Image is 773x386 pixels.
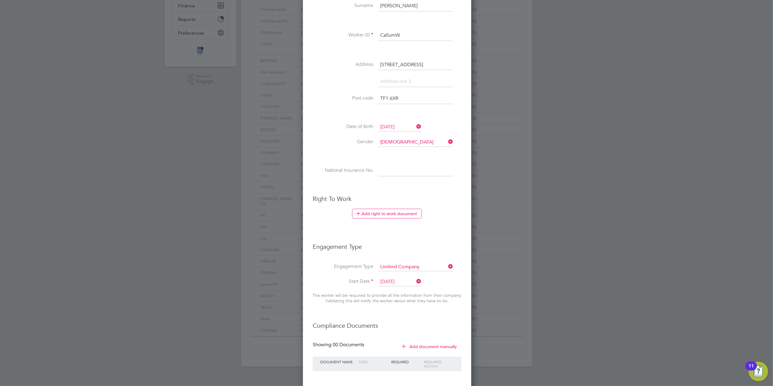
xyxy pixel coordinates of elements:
input: Select one [378,263,453,271]
label: Engagement Type [313,263,373,270]
div: 11 [748,366,754,374]
label: Start Date [313,278,373,285]
label: Gender [313,139,373,145]
span: The worker will be required to provide all the information from their company. Validating this wi... [313,293,462,303]
input: Address line 1 [378,59,453,70]
div: Document Name [319,357,357,367]
label: Surname [313,2,373,9]
div: Showing [313,342,365,348]
button: Add document manually [398,342,462,351]
div: Tags [357,357,390,367]
input: Select one [378,138,453,147]
input: Select one [378,277,421,286]
label: National Insurance No. [313,167,373,174]
div: Required [390,357,422,367]
span: 00 Documents [333,342,364,348]
button: Open Resource Center, 11 new notifications [749,362,768,381]
input: Select one [378,123,421,132]
h3: Engagement Type [313,237,462,251]
h3: Compliance Documents [313,316,462,330]
label: Post code [313,95,373,101]
button: Add right to work document [352,209,422,218]
label: Address [313,61,373,68]
input: Address line 2 [378,76,453,87]
label: Date of Birth [313,124,373,130]
h3: Right To Work [313,195,462,203]
div: Required Action [423,357,455,371]
label: Worker ID [313,32,373,38]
